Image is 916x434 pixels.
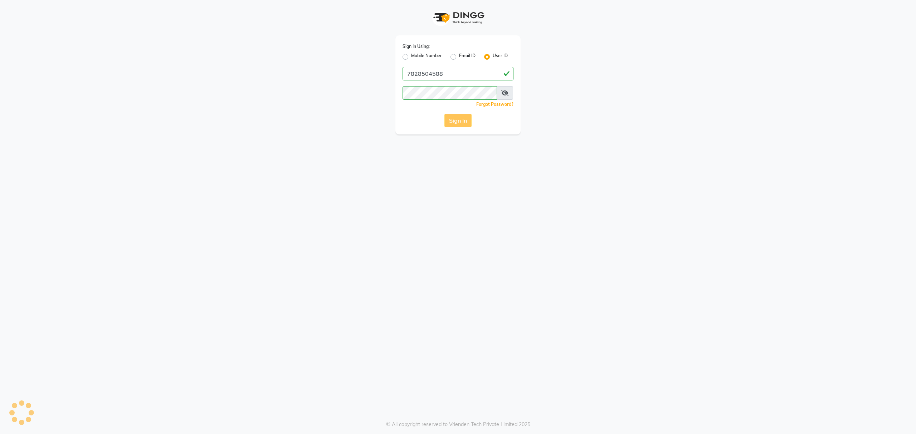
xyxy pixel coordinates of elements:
[403,43,430,50] label: Sign In Using:
[493,53,508,61] label: User ID
[411,53,442,61] label: Mobile Number
[429,7,487,28] img: logo1.svg
[403,67,513,80] input: Username
[476,102,513,107] a: Forgot Password?
[403,86,497,100] input: Username
[459,53,476,61] label: Email ID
